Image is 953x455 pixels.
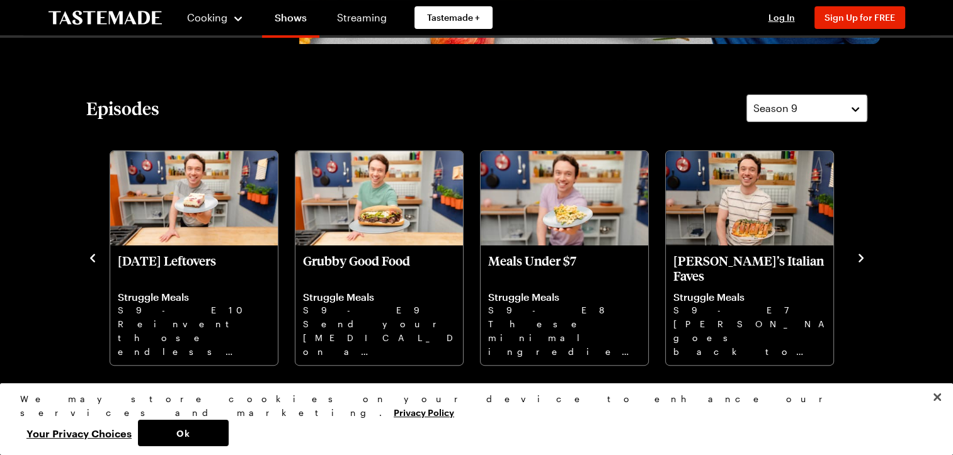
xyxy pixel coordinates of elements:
[109,147,294,366] div: 3 / 12
[488,291,641,303] p: Struggle Meals
[303,291,455,303] p: Struggle Meals
[768,12,795,23] span: Log In
[118,291,270,303] p: Struggle Meals
[187,11,227,23] span: Cooking
[118,253,270,283] p: [DATE] Leftovers
[825,12,895,23] span: Sign Up for FREE
[673,291,826,303] p: Struggle Meals
[414,6,493,29] a: Tastemade +
[295,151,463,365] div: Grubby Good Food
[110,151,278,365] div: Thanksgiving Leftovers
[481,151,648,245] img: Meals Under $7
[481,151,648,365] div: Meals Under $7
[855,249,867,264] button: navigate to next item
[138,420,229,446] button: Ok
[303,303,455,317] p: S9 - E9
[673,253,826,283] p: [PERSON_NAME]’s Italian Faves
[814,6,905,29] button: Sign Up for FREE
[753,101,797,116] span: Season 9
[49,11,162,25] a: To Tastemade Home Page
[110,151,278,245] img: Thanksgiving Leftovers
[488,253,641,357] a: Meals Under $7
[746,94,867,122] button: Season 9
[187,3,244,33] button: Cooking
[20,392,922,446] div: Privacy
[86,97,159,120] h2: Episodes
[665,147,850,366] div: 6 / 12
[118,303,270,317] p: S9 - E10
[488,317,641,357] p: These minimal ingredient recipes are the keys to creating filling, flavorful meals for 4 people f...
[303,317,455,357] p: Send your [MEDICAL_DATA] on a flavorful food tour without leaving the Struggle Kitchen.
[673,253,826,357] a: Frankie’s Italian Faves
[20,392,922,420] div: We may store cookies on your device to enhance our services and marketing.
[479,147,665,366] div: 5 / 12
[666,151,833,365] div: Frankie’s Italian Faves
[262,3,319,38] a: Shows
[673,317,826,357] p: [PERSON_NAME]’s goes back to his roots with these Italian recipes that even his Nonno would love.
[295,151,463,245] img: Grubby Good Food
[673,303,826,317] p: S9 - E7
[488,303,641,317] p: S9 - E8
[294,147,479,366] div: 4 / 12
[118,317,270,357] p: Reinvent those endless [DATE] leftovers with revamped dishes the family will love.
[427,11,480,24] span: Tastemade +
[303,253,455,357] a: Grubby Good Food
[118,253,270,357] a: Thanksgiving Leftovers
[666,151,833,245] img: Frankie’s Italian Faves
[20,420,138,446] button: Your Privacy Choices
[923,383,951,411] button: Close
[303,253,455,283] p: Grubby Good Food
[488,253,641,283] p: Meals Under $7
[86,249,99,264] button: navigate to previous item
[756,11,807,24] button: Log In
[394,406,454,418] a: More information about your privacy, opens in a new tab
